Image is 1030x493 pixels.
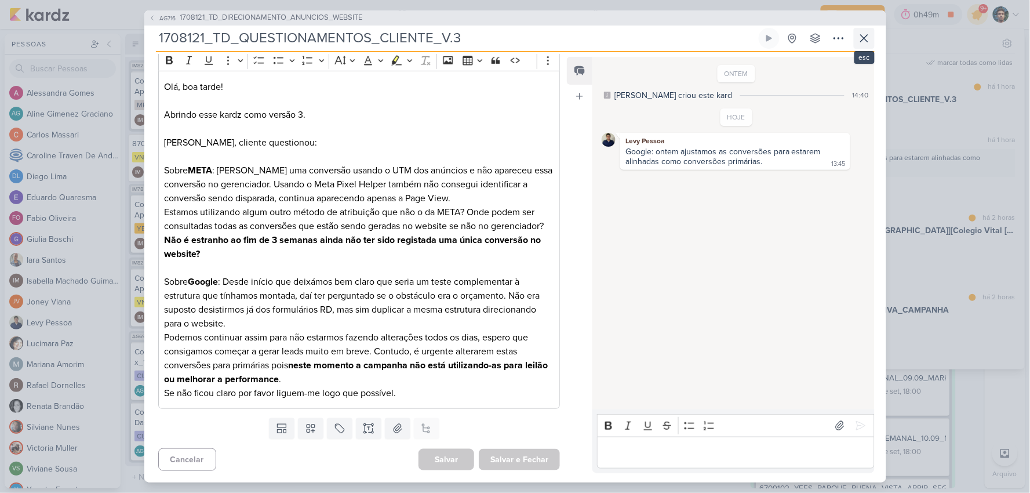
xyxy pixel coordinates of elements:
div: Editor editing area: main [158,71,561,409]
img: Levy Pessoa [602,133,616,147]
input: Kard Sem Título [156,28,756,49]
div: [PERSON_NAME] criou este kard [614,89,732,101]
div: Editor toolbar [597,414,874,437]
strong: Google [188,276,218,288]
strong: neste momento a campanha não está utilizando-as para leilão ou melhorar a performance [164,360,548,385]
p: Sobre : Desde início que deixámos bem claro que seria um teste complementar à estrutura que tínha... [164,261,554,331]
p: Olá, boa tarde! Abrindo esse kardz como versão 3. [PERSON_NAME], cliente questionou: Sobre : [PER... [164,80,554,205]
button: Cancelar [158,448,216,471]
div: Ligar relógio [765,34,774,43]
p: Se não ficou claro por favor liguem-me logo que possível. [164,386,554,400]
strong: Não é estranho ao fim de 3 semanas ainda não ter sido registada uma única conversão no website? [164,234,541,260]
div: 13:45 [832,159,846,169]
div: Editor editing area: main [597,437,874,469]
div: 14:40 [853,90,869,100]
div: Editor toolbar [158,49,561,71]
strong: META [188,165,212,176]
div: Google: ontem ajustamos as conversões para estarem alinhadas como conversões primárias. [625,147,823,166]
p: Podemos continuar assim para não estarmos fazendo alterações todos os dias, espero que consigamos... [164,331,554,386]
p: Estamos utilizando algum outro método de atribuição que não o da META? Onde podem ser consultadas... [164,205,554,261]
div: esc [854,51,875,64]
div: Levy Pessoa [623,135,847,147]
